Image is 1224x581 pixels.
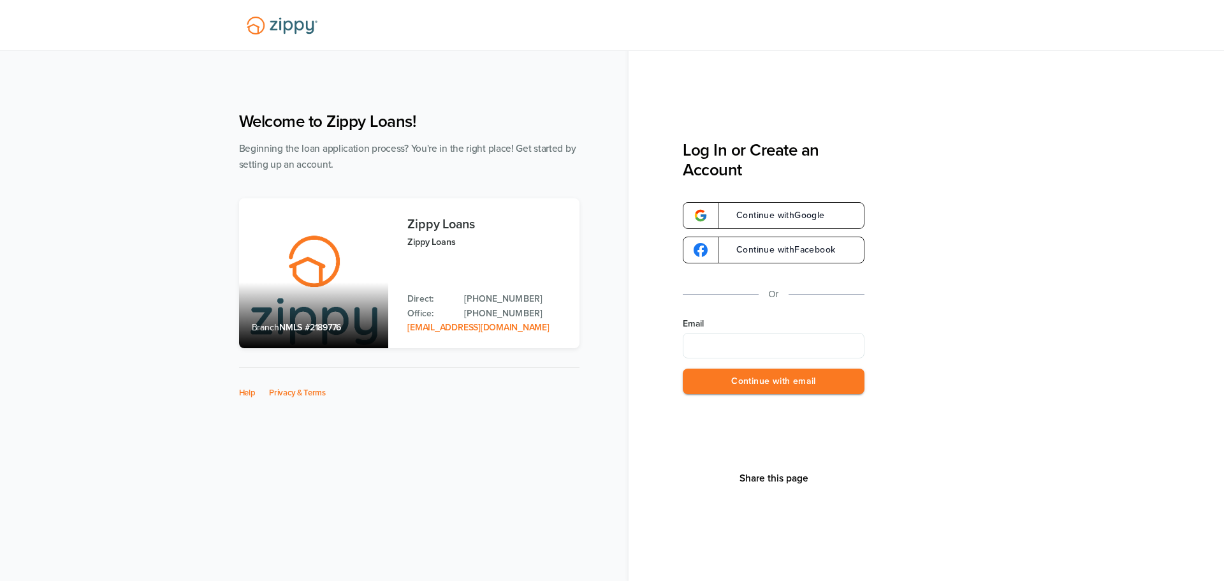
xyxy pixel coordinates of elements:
a: google-logoContinue withGoogle [683,202,864,229]
span: Continue with Facebook [724,246,835,254]
a: Privacy & Terms [269,388,326,398]
h3: Log In or Create an Account [683,140,864,180]
p: Zippy Loans [407,235,566,249]
input: Email Address [683,333,864,358]
button: Share This Page [736,472,812,485]
span: Continue with Google [724,211,825,220]
a: Direct Phone: 512-975-2947 [464,292,566,306]
p: Office: [407,307,451,321]
a: Office Phone: 512-975-2947 [464,307,566,321]
a: Email Address: zippyguide@zippymh.com [407,322,549,333]
p: Direct: [407,292,451,306]
p: Or [769,286,779,302]
h3: Zippy Loans [407,217,566,232]
span: Beginning the loan application process? You're in the right place! Get started by setting up an a... [239,143,576,170]
span: Branch [252,322,280,333]
a: Help [239,388,256,398]
img: Lender Logo [239,11,325,40]
img: google-logo [694,209,708,223]
label: Email [683,318,864,330]
button: Continue with email [683,369,864,395]
img: google-logo [694,243,708,257]
h1: Welcome to Zippy Loans! [239,112,579,131]
a: google-logoContinue withFacebook [683,237,864,263]
span: NMLS #2189776 [279,322,341,333]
